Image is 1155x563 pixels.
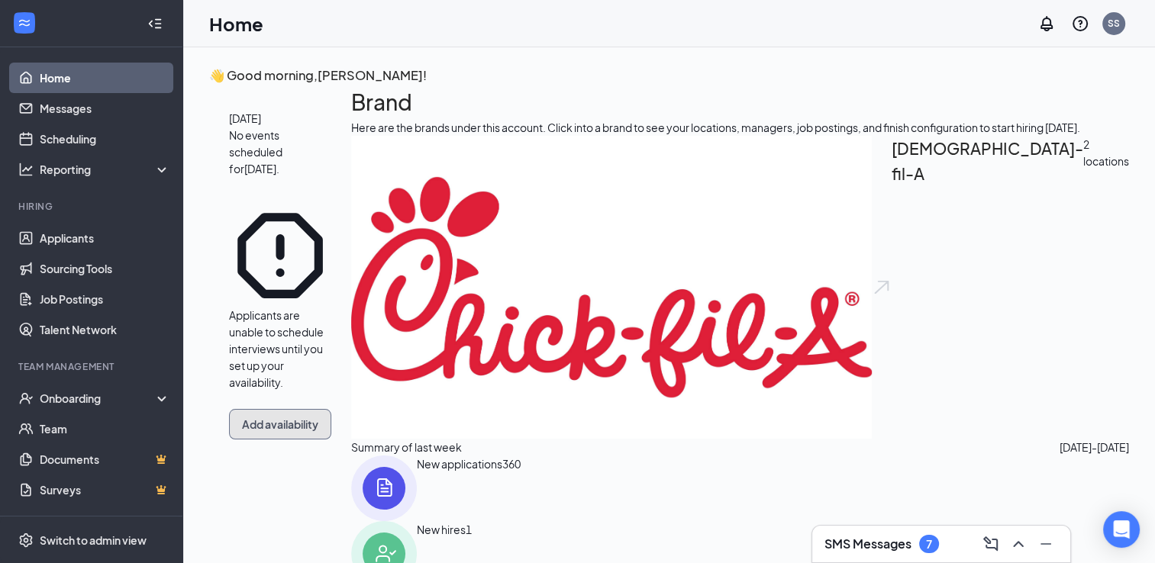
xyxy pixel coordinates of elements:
svg: Analysis [18,162,34,177]
div: 7 [926,538,932,551]
a: Talent Network [40,314,170,345]
a: Job Postings [40,284,170,314]
a: Team [40,413,170,444]
div: Here are the brands under this account. Click into a brand to see your locations, managers, job p... [351,119,1129,136]
div: New applications [417,455,502,521]
h1: Brand [351,85,1129,119]
span: No events scheduled for [DATE] . [229,127,331,177]
span: [DATE] - [DATE] [1060,439,1129,455]
a: Sourcing Tools [40,253,170,284]
span: [DATE] [229,110,331,127]
button: Add availability [229,409,331,439]
a: Messages [40,93,170,124]
svg: WorkstreamLogo [17,15,32,31]
div: Applicants are unable to schedule interviews until you set up your availability. [229,307,331,391]
button: ChevronUp [1006,532,1031,556]
span: 2 locations [1083,136,1129,439]
h2: [DEMOGRAPHIC_DATA]-fil-A [892,136,1083,439]
button: Minimize [1034,532,1058,556]
svg: Notifications [1037,14,1056,33]
img: icon [351,455,417,521]
img: open.6027fd2a22e1237b5b06.svg [872,136,892,439]
div: Open Intercom Messenger [1103,511,1140,548]
div: Reporting [40,162,171,177]
div: SS [1108,17,1120,30]
svg: UserCheck [18,391,34,406]
a: DocumentsCrown [40,444,170,475]
svg: ChevronUp [1009,535,1028,553]
a: Scheduling [40,124,170,154]
a: SurveysCrown [40,475,170,505]
span: Summary of last week [351,439,462,455]
div: Team Management [18,360,167,373]
div: Switch to admin view [40,532,147,548]
button: ComposeMessage [979,532,1003,556]
svg: Minimize [1037,535,1055,553]
h3: 👋 Good morning, [PERSON_NAME] ! [209,66,1129,85]
svg: Error [229,204,331,307]
div: Onboarding [40,391,157,406]
h1: Home [209,11,263,37]
svg: Collapse [147,16,163,31]
div: Hiring [18,200,167,213]
svg: ComposeMessage [982,535,1000,553]
img: Chick-fil-A [351,136,872,439]
a: Applicants [40,223,170,253]
h3: SMS Messages [824,536,911,552]
svg: QuestionInfo [1071,14,1089,33]
span: 360 [502,455,521,521]
a: Home [40,63,170,93]
svg: Settings [18,532,34,548]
